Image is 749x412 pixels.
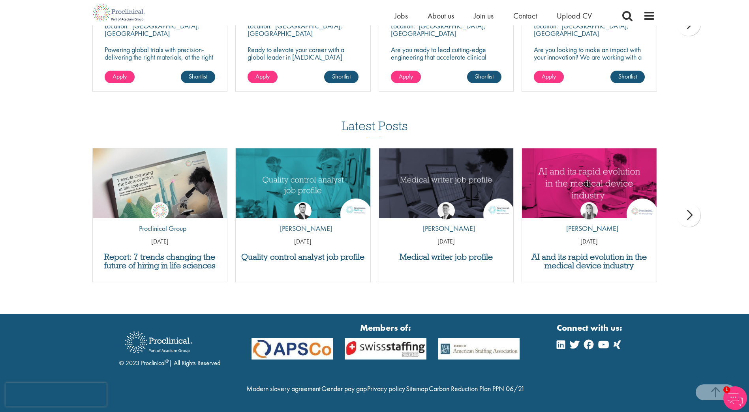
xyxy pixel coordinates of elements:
a: Medical writer job profile [383,253,510,261]
a: Link to a post [93,148,227,218]
a: Hannah Burke [PERSON_NAME] [560,202,618,238]
p: Powering global trials with precision-delivering the right materials, at the right time, every time. [105,46,216,68]
p: [DATE] [379,237,514,246]
span: Apply [542,72,556,81]
a: Shortlist [324,71,359,83]
img: Joshua Godden [294,202,312,219]
a: Carbon Reduction Plan PPN 06/21 [429,384,525,393]
a: Sitemap [406,384,428,393]
p: [GEOGRAPHIC_DATA], [GEOGRAPHIC_DATA] [248,21,342,38]
a: Quality control analyst job profile [240,253,366,261]
p: [DATE] [236,237,370,246]
p: [PERSON_NAME] [417,223,475,234]
a: Jobs [394,11,408,21]
img: Medical writer job profile [379,148,514,218]
sup: ® [165,358,169,364]
div: © 2023 Proclinical | All Rights Reserved [119,326,220,368]
a: Contact [513,11,537,21]
a: Link to a post [379,148,514,218]
img: George Watson [437,202,455,219]
span: Location: [391,21,415,30]
img: APSCo [246,338,339,360]
a: Report: 7 trends changing the future of hiring in life sciences [97,253,223,270]
a: Apply [105,71,135,83]
h3: Latest Posts [342,119,408,138]
a: Gender pay gap [321,384,367,393]
a: Link to a post [522,148,657,218]
strong: Members of: [252,322,520,334]
strong: Connect with us: [557,322,624,334]
img: Proclinical Recruitment [119,326,198,359]
a: Upload CV [557,11,592,21]
span: Apply [255,72,270,81]
img: Proclinical: Life sciences hiring trends report 2025 [93,148,227,224]
p: [DATE] [522,237,657,246]
p: Ready to elevate your career with a global leader in [MEDICAL_DATA] care? Join us as a Senior Fie... [248,46,359,83]
span: Apply [113,72,127,81]
img: quality control analyst job profile [236,148,370,218]
p: [PERSON_NAME] [560,223,618,234]
span: Location: [105,21,129,30]
a: AI and its rapid evolution in the medical device industry [526,253,653,270]
iframe: reCAPTCHA [6,383,107,406]
img: APSCo [339,338,432,360]
p: [GEOGRAPHIC_DATA], [GEOGRAPHIC_DATA] [534,21,629,38]
span: Location: [534,21,558,30]
a: Apply [391,71,421,83]
p: Are you looking to make an impact with your innovation? We are working with a well-established ph... [534,46,645,83]
span: Location: [248,21,272,30]
a: Apply [534,71,564,83]
img: AI and Its Impact on the Medical Device Industry | Proclinical [522,148,657,218]
span: 1 [723,386,730,393]
img: Hannah Burke [580,202,598,219]
a: Join us [474,11,494,21]
a: George Watson [PERSON_NAME] [417,202,475,238]
a: Shortlist [181,71,215,83]
p: Proclinical Group [133,223,186,234]
span: Apply [399,72,413,81]
a: Link to a post [236,148,370,218]
a: Shortlist [610,71,645,83]
p: [PERSON_NAME] [274,223,332,234]
img: Proclinical Group [151,202,169,219]
p: [DATE] [93,237,227,246]
a: Shortlist [467,71,501,83]
a: Proclinical Group Proclinical Group [133,202,186,238]
a: Joshua Godden [PERSON_NAME] [274,202,332,238]
a: Modern slavery agreement [246,384,321,393]
a: Apply [248,71,278,83]
img: APSCo [432,338,526,360]
p: [GEOGRAPHIC_DATA], [GEOGRAPHIC_DATA] [105,21,199,38]
img: Chatbot [723,386,747,410]
p: Are you ready to lead cutting-edge engineering that accelerate clinical breakthroughs in biotech? [391,46,502,68]
a: About us [428,11,454,21]
a: Privacy policy [367,384,405,393]
p: [GEOGRAPHIC_DATA], [GEOGRAPHIC_DATA] [391,21,486,38]
div: next [677,203,700,227]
